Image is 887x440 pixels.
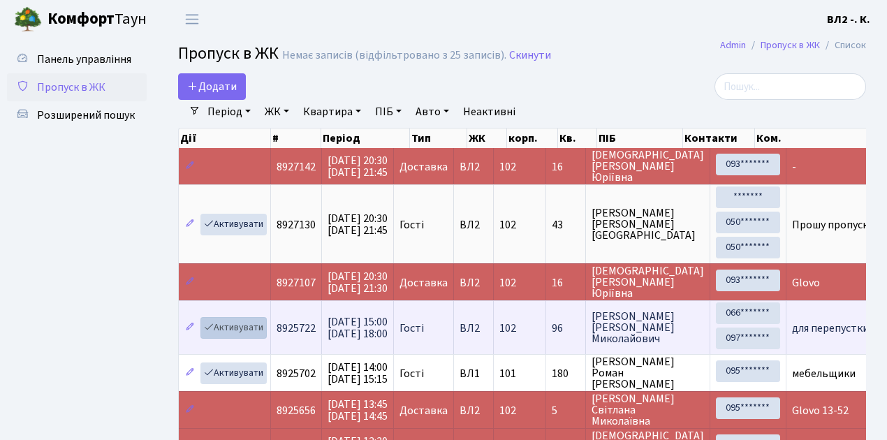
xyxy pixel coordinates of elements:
span: 102 [499,275,516,291]
span: Гості [399,368,424,379]
span: [DATE] 13:45 [DATE] 14:45 [328,397,388,424]
span: [PERSON_NAME] [PERSON_NAME] Миколайович [592,311,704,344]
a: Період [202,100,256,124]
span: Таун [47,8,147,31]
a: Додати [178,73,246,100]
span: [PERSON_NAME] [PERSON_NAME] [GEOGRAPHIC_DATA] [592,207,704,241]
span: 8927142 [277,159,316,175]
span: Панель управління [37,52,131,67]
span: [DATE] 15:00 [DATE] 18:00 [328,314,388,342]
span: 5 [552,405,580,416]
span: 8925722 [277,321,316,336]
span: ВЛ2 [460,219,488,230]
a: Активувати [200,214,267,235]
span: [DEMOGRAPHIC_DATA] [PERSON_NAME] Юріївна [592,149,704,183]
a: ЖК [259,100,295,124]
a: Активувати [200,317,267,339]
th: ПІБ [597,129,683,148]
input: Пошук... [714,73,866,100]
span: [DEMOGRAPHIC_DATA] [PERSON_NAME] Юріївна [592,265,704,299]
a: Скинути [509,49,551,62]
a: Квартира [298,100,367,124]
a: Пропуск в ЖК [7,73,147,101]
div: Немає записів (відфільтровано з 25 записів). [282,49,506,62]
span: [PERSON_NAME] Роман [PERSON_NAME] [592,356,704,390]
span: Пропуск в ЖК [178,41,279,66]
span: 96 [552,323,580,334]
span: 8927107 [277,275,316,291]
span: Гості [399,219,424,230]
th: Період [321,129,410,148]
span: мебельщики [792,366,856,381]
span: Доставка [399,161,448,173]
span: Додати [187,79,237,94]
span: [DATE] 20:30 [DATE] 21:45 [328,211,388,238]
span: 102 [499,321,516,336]
a: Пропуск в ЖК [761,38,820,52]
span: ВЛ1 [460,368,488,379]
span: ВЛ2 [460,405,488,416]
th: ЖК [467,129,507,148]
span: 16 [552,277,580,288]
span: Гості [399,323,424,334]
a: ПІБ [369,100,407,124]
a: ВЛ2 -. К. [827,11,870,28]
span: [DATE] 20:30 [DATE] 21:45 [328,153,388,180]
th: Кв. [558,129,597,148]
th: Тип [410,129,467,148]
span: [PERSON_NAME] Світлана Миколаївна [592,393,704,427]
a: Активувати [200,362,267,384]
span: 102 [499,217,516,233]
span: [DATE] 20:30 [DATE] 21:30 [328,269,388,296]
li: Список [820,38,866,53]
a: Авто [410,100,455,124]
nav: breadcrumb [699,31,887,60]
span: Доставка [399,405,448,416]
span: 8925702 [277,366,316,381]
a: Панель управління [7,45,147,73]
span: ВЛ2 [460,277,488,288]
span: - [792,159,796,175]
span: ВЛ2 [460,161,488,173]
img: logo.png [14,6,42,34]
b: Комфорт [47,8,115,30]
span: 16 [552,161,580,173]
span: 8925656 [277,403,316,418]
span: ВЛ2 [460,323,488,334]
th: Контакти [683,129,754,148]
th: # [271,129,321,148]
span: [DATE] 14:00 [DATE] 15:15 [328,360,388,387]
span: Glovo 13-52 [792,403,849,418]
span: 43 [552,219,580,230]
b: ВЛ2 -. К. [827,12,870,27]
a: Розширений пошук [7,101,147,129]
th: корп. [507,129,558,148]
span: Доставка [399,277,448,288]
span: Розширений пошук [37,108,135,123]
span: 8927130 [277,217,316,233]
span: 102 [499,403,516,418]
a: Неактивні [457,100,521,124]
span: 102 [499,159,516,175]
span: Glovo [792,275,820,291]
span: Пропуск в ЖК [37,80,105,95]
span: 101 [499,366,516,381]
button: Переключити навігацію [175,8,210,31]
span: 180 [552,368,580,379]
a: Admin [720,38,746,52]
th: Дії [179,129,271,148]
